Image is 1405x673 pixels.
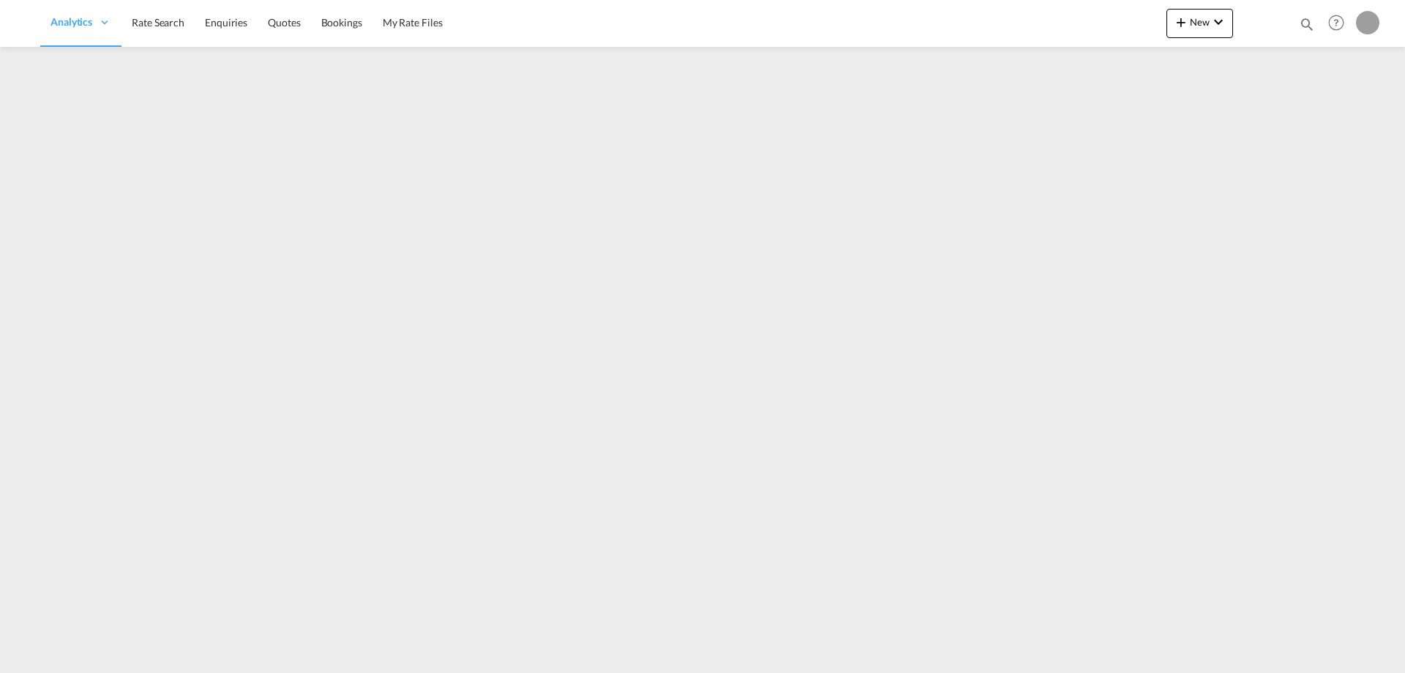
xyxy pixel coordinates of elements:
div: Help [1324,10,1356,37]
button: icon-plus 400-fgNewicon-chevron-down [1166,9,1233,38]
span: New [1172,16,1227,28]
span: Bookings [321,16,362,29]
span: Enquiries [205,16,247,29]
span: Quotes [268,16,300,29]
md-icon: icon-chevron-down [1210,13,1227,31]
md-icon: icon-magnify [1299,16,1315,32]
md-icon: icon-plus 400-fg [1172,13,1190,31]
span: Rate Search [132,16,184,29]
span: Help [1324,10,1349,35]
div: icon-magnify [1299,16,1315,38]
span: Analytics [50,15,92,29]
span: My Rate Files [383,16,443,29]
